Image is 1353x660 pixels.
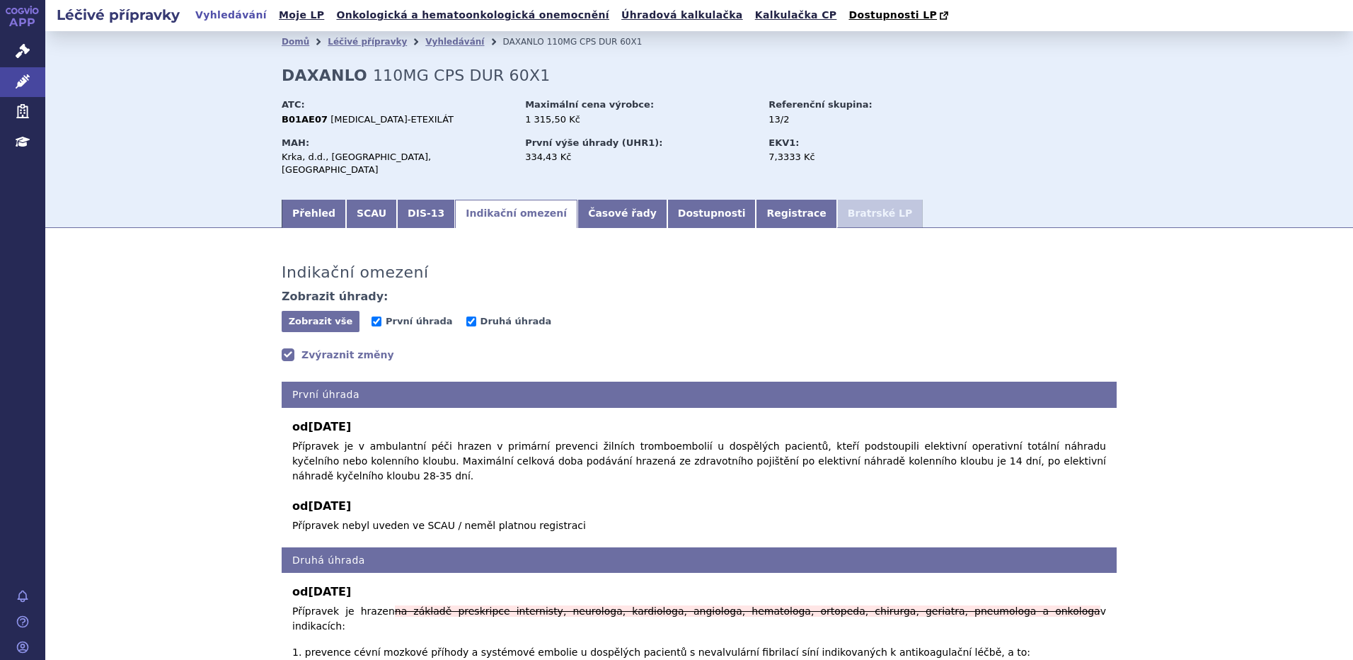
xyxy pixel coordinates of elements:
h4: Druhá úhrada [282,547,1117,574]
a: SCAU [346,200,397,228]
strong: MAH: [282,137,309,148]
div: Krka, d.d., [GEOGRAPHIC_DATA], [GEOGRAPHIC_DATA] [282,151,512,176]
a: Domů [282,37,309,47]
strong: ATC: [282,99,305,110]
span: 110MG CPS DUR 60X1 [547,37,643,47]
a: Vyhledávání [425,37,484,47]
a: Vyhledávání [191,6,271,25]
a: Dostupnosti LP [844,6,955,25]
strong: Referenční skupina: [768,99,872,110]
span: [DATE] [308,585,351,598]
button: Zobrazit vše [282,311,359,332]
strong: DAXANLO [282,67,367,84]
div: 334,43 Kč [525,151,755,164]
span: [DATE] [308,499,351,513]
span: Přípravek je hrazen [292,605,395,617]
span: Dostupnosti LP [848,9,937,21]
a: Moje LP [275,6,328,25]
a: DIS-13 [397,200,455,228]
a: Časové řady [577,200,667,228]
div: 1 315,50 Kč [525,113,755,126]
span: [DATE] [308,420,351,433]
input: První úhrada [372,317,381,326]
del: na základě preskripce internisty, neurologa, kardiologa, angiologa, hematologa, ortopeda, chirurg... [395,605,1100,617]
span: 110MG CPS DUR 60X1 [373,67,551,84]
h4: Zobrazit úhrady: [282,290,388,304]
div: 13/2 [768,113,928,126]
a: Dostupnosti [667,200,756,228]
span: DAXANLO [502,37,543,47]
input: Druhá úhrada [466,317,476,326]
a: Registrace [756,200,836,228]
strong: Maximální cena výrobce: [525,99,654,110]
a: Úhradová kalkulačka [617,6,747,25]
span: [MEDICAL_DATA]-ETEXILÁT [330,114,454,125]
span: Přípravek je v ambulantní péči hrazen v primární prevenci žilních tromboembolií u dospělých pacie... [292,440,1106,482]
b: od [292,498,1106,515]
a: Léčivé přípravky [328,37,407,47]
a: Indikační omezení [455,200,577,228]
span: První úhrada [386,316,452,326]
strong: První výše úhrady (UHR1): [525,137,662,148]
a: Kalkulačka CP [751,6,841,25]
a: Onkologická a hematoonkologická onemocnění [332,6,614,25]
span: Druhá úhrada [480,316,552,326]
span: Zobrazit vše [289,316,353,326]
b: od [292,584,1106,601]
h4: První úhrada [282,382,1117,408]
a: Přehled [282,200,346,228]
a: Zvýraznit změny [282,348,394,362]
strong: EKV1: [768,137,799,148]
b: od [292,419,1106,436]
span: Přípravek nebyl uveden ve SCAU / neměl platnou registraci [292,520,586,531]
strong: B01AE07 [282,114,328,125]
h3: Indikační omezení [282,263,429,282]
div: 7,3333 Kč [768,151,928,164]
h2: Léčivé přípravky [45,5,191,25]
